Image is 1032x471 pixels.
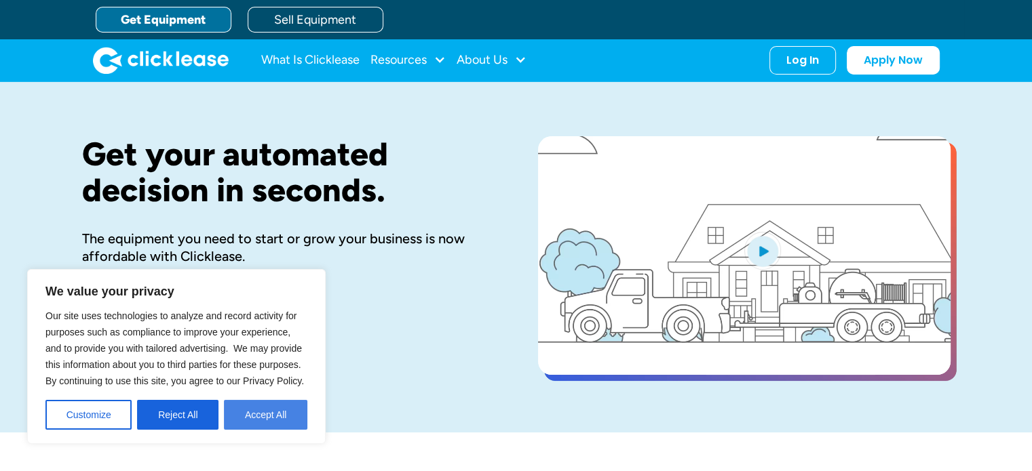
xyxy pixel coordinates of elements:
p: We value your privacy [45,283,307,300]
div: Log In [786,54,819,67]
div: Resources [370,47,446,74]
span: Our site uses technologies to analyze and record activity for purposes such as compliance to impr... [45,310,304,386]
a: home [93,47,229,74]
button: Accept All [224,400,307,430]
div: We value your privacy [27,269,326,444]
div: About Us [457,47,527,74]
a: Get Equipment [96,7,231,33]
a: Apply Now [847,46,940,75]
div: The equipment you need to start or grow your business is now affordable with Clicklease. [82,230,495,265]
img: Blue play button logo on a light blue circular background [744,232,781,270]
h1: Get your automated decision in seconds. [82,136,495,208]
button: Customize [45,400,132,430]
button: Reject All [137,400,218,430]
img: Clicklease logo [93,47,229,74]
a: Sell Equipment [248,7,383,33]
a: open lightbox [538,136,951,375]
a: What Is Clicklease [261,47,360,74]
